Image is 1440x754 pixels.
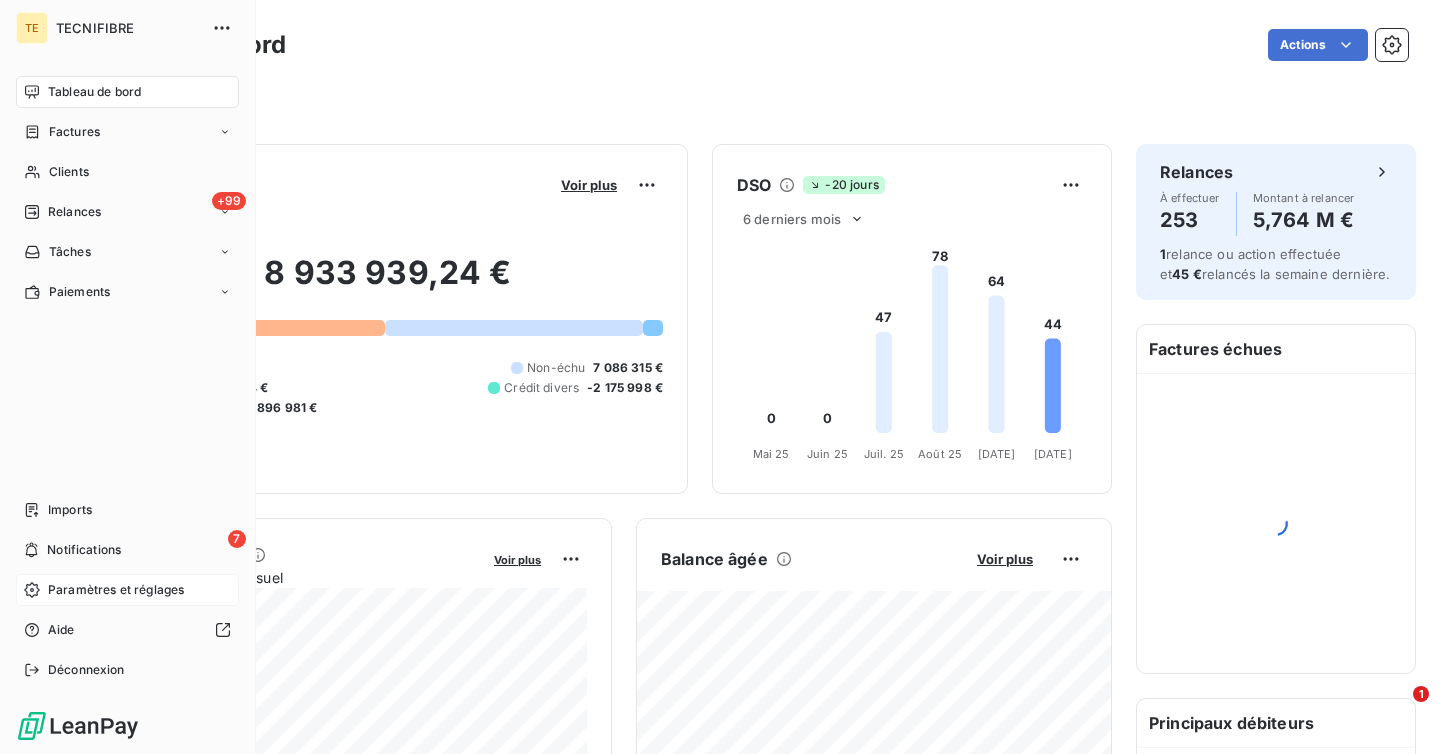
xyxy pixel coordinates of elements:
[228,530,246,548] span: 7
[978,447,1016,461] tspan: [DATE]
[113,567,480,588] span: Chiffre d'affaires mensuel
[753,447,790,461] tspan: Mai 25
[1034,447,1072,461] tspan: [DATE]
[1160,246,1390,282] span: relance ou action effectuée et relancés la semaine dernière.
[1137,325,1415,373] h6: Factures échues
[971,550,1039,568] button: Voir plus
[49,243,91,261] span: Tâches
[1160,204,1220,236] h4: 253
[743,211,841,227] span: 6 derniers mois
[593,359,663,377] span: 7 086 315 €
[212,192,246,210] span: +99
[555,176,623,194] button: Voir plus
[113,253,663,313] h2: 8 933 939,24 €
[1160,246,1166,262] span: 1
[488,550,547,568] button: Voir plus
[48,83,141,101] span: Tableau de bord
[1413,686,1429,702] span: 1
[48,203,101,221] span: Relances
[494,553,541,567] span: Voir plus
[527,359,585,377] span: Non-échu
[737,173,771,197] h6: DSO
[561,177,617,193] span: Voir plus
[977,551,1033,567] span: Voir plus
[1253,192,1355,204] span: Montant à relancer
[16,710,140,742] img: Logo LeanPay
[1172,266,1202,282] span: 45 €
[504,379,579,397] span: Crédit divers
[48,621,75,639] span: Aide
[48,661,125,679] span: Déconnexion
[587,379,663,397] span: -2 175 998 €
[1160,192,1220,204] span: À effectuer
[49,163,89,181] span: Clients
[56,20,200,36] span: TECNIFIBRE
[49,123,100,141] span: Factures
[16,12,48,44] div: TE
[1268,29,1368,61] button: Actions
[49,283,110,301] span: Paiements
[918,447,962,461] tspan: Août 25
[251,399,318,417] span: -896 981 €
[1160,160,1233,184] h6: Relances
[807,447,848,461] tspan: Juin 25
[1253,204,1355,236] h4: 5,764 M €
[1137,699,1415,747] h6: Principaux débiteurs
[16,614,239,646] a: Aide
[48,581,184,599] span: Paramètres et réglages
[661,547,768,571] h6: Balance âgée
[803,176,884,194] span: -20 jours
[1372,686,1420,734] iframe: Intercom live chat
[47,541,121,559] span: Notifications
[48,501,92,519] span: Imports
[864,447,904,461] tspan: Juil. 25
